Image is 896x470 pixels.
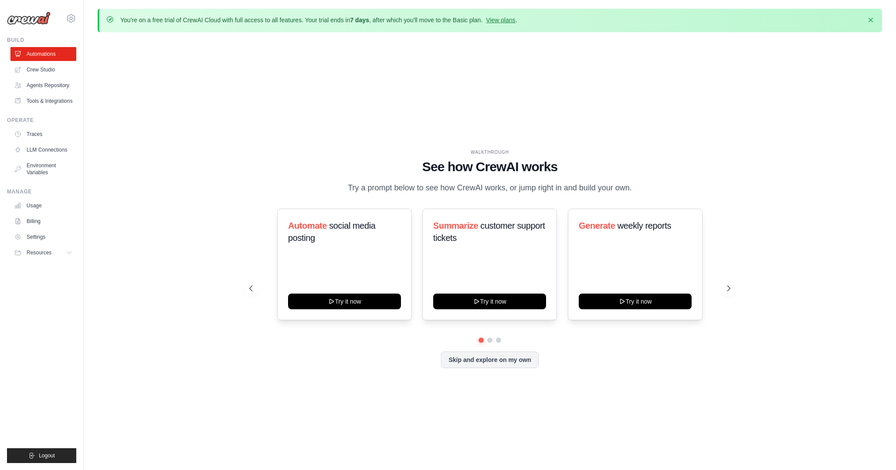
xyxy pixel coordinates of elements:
a: Agents Repository [10,78,76,92]
div: WALKTHROUGH [249,149,730,156]
span: Automate [288,221,327,230]
a: Environment Variables [10,159,76,179]
div: Operate [7,117,76,124]
button: Logout [7,448,76,463]
a: Tools & Integrations [10,94,76,108]
p: You're on a free trial of CrewAI Cloud with full access to all features. Your trial ends in , aft... [120,16,517,24]
button: Skip and explore on my own [441,352,538,368]
div: Build [7,37,76,44]
span: social media posting [288,221,376,243]
button: Try it now [579,294,692,309]
p: Try a prompt below to see how CrewAI works, or jump right in and build your own. [343,182,636,194]
button: Try it now [433,294,546,309]
div: Manage [7,188,76,195]
a: Automations [10,47,76,61]
span: Generate [579,221,615,230]
a: Usage [10,199,76,213]
strong: 7 days [350,17,369,24]
span: customer support tickets [433,221,545,243]
a: Traces [10,127,76,141]
a: Billing [10,214,76,228]
a: View plans [486,17,515,24]
span: Resources [27,249,51,256]
a: Crew Studio [10,63,76,77]
img: Logo [7,12,51,25]
h1: See how CrewAI works [249,159,730,175]
span: Logout [39,452,55,459]
a: LLM Connections [10,143,76,157]
span: Summarize [433,221,478,230]
span: weekly reports [617,221,671,230]
a: Settings [10,230,76,244]
button: Try it now [288,294,401,309]
button: Resources [10,246,76,260]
